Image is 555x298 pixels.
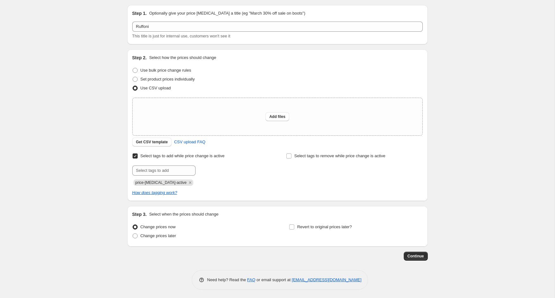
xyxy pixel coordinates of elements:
p: Optionally give your price [MEDICAL_DATA] a title (eg "March 30% off sale on boots") [149,10,305,16]
h2: Step 2. [132,55,147,61]
h2: Step 1. [132,10,147,16]
a: FAQ [247,277,255,282]
span: Change prices later [140,233,176,238]
button: Add files [265,112,289,121]
span: Use CSV upload [140,86,171,90]
a: How does tagging work? [132,190,177,195]
span: Revert to original prices later? [297,224,352,229]
h2: Step 3. [132,211,147,217]
span: Select tags to add while price change is active [140,153,225,158]
button: Remove price-change-job-active [187,180,193,185]
span: or email support at [255,277,292,282]
a: CSV upload FAQ [170,137,209,147]
p: Select how the prices should change [149,55,216,61]
span: CSV upload FAQ [174,139,205,145]
span: Set product prices individually [140,77,195,81]
span: Change prices now [140,224,176,229]
span: Continue [408,254,424,259]
span: Need help? Read the [207,277,247,282]
a: [EMAIL_ADDRESS][DOMAIN_NAME] [292,277,361,282]
span: Use bulk price change rules [140,68,191,73]
button: Continue [404,252,428,261]
span: This title is just for internal use, customers won't see it [132,34,230,38]
span: Add files [269,114,285,119]
span: Select tags to remove while price change is active [294,153,385,158]
button: Get CSV template [132,138,172,146]
input: 30% off holiday sale [132,22,423,32]
p: Select when the prices should change [149,211,218,217]
input: Select tags to add [132,165,196,176]
span: Get CSV template [136,139,168,145]
span: price-change-job-active [135,180,187,185]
